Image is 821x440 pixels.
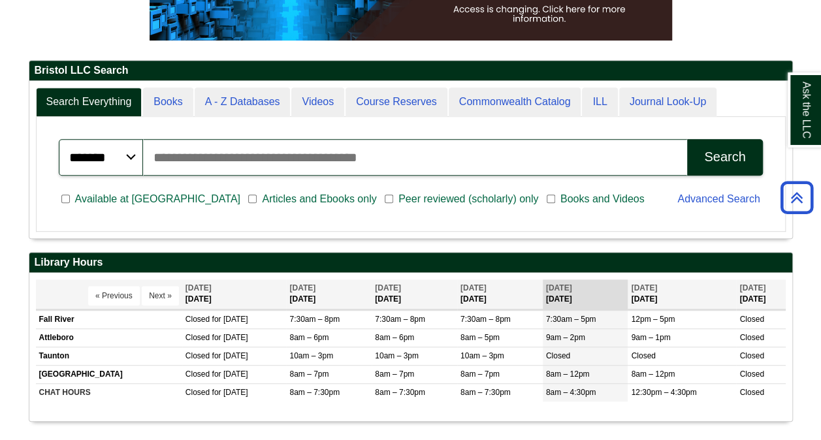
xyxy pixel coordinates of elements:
[36,347,182,365] td: Taunton
[375,283,401,292] span: [DATE]
[677,193,760,204] a: Advanced Search
[286,279,372,309] th: [DATE]
[61,193,70,205] input: Available at [GEOGRAPHIC_DATA]
[739,315,764,324] span: Closed
[375,315,425,324] span: 7:30am – 8pm
[687,139,762,176] button: Search
[36,328,182,347] td: Attleboro
[631,351,655,360] span: Closed
[185,283,212,292] span: [DATE]
[212,333,248,342] span: for [DATE]
[212,369,248,379] span: for [DATE]
[372,279,457,309] th: [DATE]
[291,87,344,117] a: Videos
[457,279,543,309] th: [DATE]
[375,388,425,397] span: 8am – 7:30pm
[631,388,696,397] span: 12:30pm – 4:30pm
[289,333,329,342] span: 8am – 6pm
[29,253,792,273] h2: Library Hours
[460,333,500,342] span: 8am – 5pm
[460,351,504,360] span: 10am – 3pm
[70,191,246,207] span: Available at [GEOGRAPHIC_DATA]
[88,286,140,306] button: « Previous
[29,61,792,81] h2: Bristol LLC Search
[248,193,257,205] input: Articles and Ebooks only
[628,279,736,309] th: [DATE]
[546,351,570,360] span: Closed
[460,388,511,397] span: 8am – 7:30pm
[375,333,414,342] span: 8am – 6pm
[631,315,675,324] span: 12pm – 5pm
[631,283,657,292] span: [DATE]
[460,315,511,324] span: 7:30am – 8pm
[212,315,248,324] span: for [DATE]
[385,193,393,205] input: Peer reviewed (scholarly) only
[212,388,248,397] span: for [DATE]
[36,87,142,117] a: Search Everything
[619,87,716,117] a: Journal Look-Up
[375,351,419,360] span: 10am – 3pm
[631,369,675,379] span: 8am – 12pm
[736,279,785,309] th: [DATE]
[449,87,581,117] a: Commonwealth Catalog
[185,369,210,379] span: Closed
[546,388,596,397] span: 8am – 4:30pm
[460,369,500,379] span: 8am – 7pm
[739,283,765,292] span: [DATE]
[289,283,315,292] span: [DATE]
[547,193,555,205] input: Books and Videos
[289,351,333,360] span: 10am – 3pm
[546,333,585,342] span: 9am – 2pm
[776,189,818,206] a: Back to Top
[546,283,572,292] span: [DATE]
[546,369,590,379] span: 8am – 12pm
[346,87,447,117] a: Course Reserves
[555,191,650,207] span: Books and Videos
[546,315,596,324] span: 7:30am – 5pm
[185,351,210,360] span: Closed
[36,384,182,402] td: CHAT HOURS
[582,87,617,117] a: ILL
[289,315,340,324] span: 7:30am – 8pm
[257,191,381,207] span: Articles and Ebooks only
[289,369,329,379] span: 8am – 7pm
[36,310,182,328] td: Fall River
[739,351,764,360] span: Closed
[212,351,248,360] span: for [DATE]
[739,333,764,342] span: Closed
[185,315,210,324] span: Closed
[289,388,340,397] span: 8am – 7:30pm
[36,365,182,383] td: [GEOGRAPHIC_DATA]
[631,333,670,342] span: 9am – 1pm
[375,369,414,379] span: 8am – 7pm
[704,149,745,165] div: Search
[185,333,210,342] span: Closed
[182,279,287,309] th: [DATE]
[143,87,193,117] a: Books
[460,283,487,292] span: [DATE]
[142,286,179,306] button: Next »
[739,369,764,379] span: Closed
[739,388,764,397] span: Closed
[393,191,543,207] span: Peer reviewed (scholarly) only
[543,279,628,309] th: [DATE]
[185,388,210,397] span: Closed
[195,87,291,117] a: A - Z Databases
